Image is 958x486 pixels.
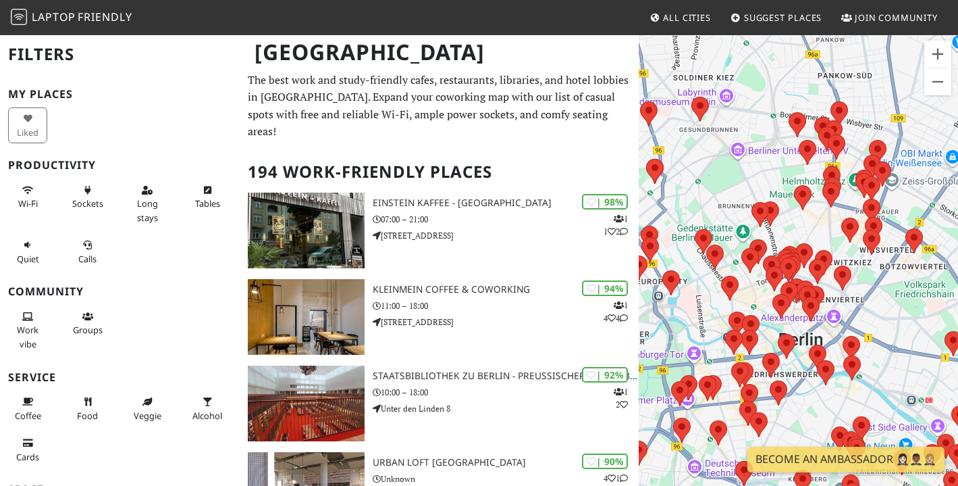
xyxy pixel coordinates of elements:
img: Einstein Kaffee - Charlottenburg [248,193,365,268]
span: Suggest Places [744,11,822,24]
p: 07:00 – 21:00 [373,213,639,226]
p: [STREET_ADDRESS] [373,229,639,242]
span: Stable Wi-Fi [18,197,38,210]
p: Unknown [373,472,639,485]
button: Calls [68,234,107,270]
button: Groups [68,306,107,341]
button: Work vibe [8,306,47,355]
p: 10:00 – 18:00 [373,386,639,399]
button: Zoom in [924,41,951,68]
p: 4 1 [604,472,628,485]
h3: Staatsbibliothek zu Berlin - Preußischer Kulturbesitz [373,370,639,382]
p: Unter den Linden 8 [373,402,639,415]
h3: Service [8,371,232,384]
span: Video/audio calls [78,253,97,265]
span: Veggie [134,410,161,422]
h2: 194 Work-Friendly Places [248,151,631,193]
h3: Productivity [8,159,232,172]
span: Coffee [15,410,41,422]
a: Become an Ambassador 🤵🏻‍♀️🤵🏾‍♂️🤵🏼‍♀️ [747,447,944,472]
span: All Cities [663,11,711,24]
p: 1 4 4 [604,299,628,324]
div: | 98% [582,194,628,210]
button: Tables [188,179,227,215]
div: | 90% [582,454,628,469]
a: Suggest Places [725,5,828,30]
p: 11:00 – 18:00 [373,299,639,312]
h3: KleinMein Coffee & Coworking [373,284,639,295]
h3: Einstein Kaffee - [GEOGRAPHIC_DATA] [373,197,639,209]
h3: URBAN LOFT [GEOGRAPHIC_DATA] [373,457,639,468]
img: KleinMein Coffee & Coworking [248,279,365,355]
span: Group tables [73,324,103,336]
button: Long stays [128,179,167,228]
h1: [GEOGRAPHIC_DATA] [244,34,636,71]
span: Work-friendly tables [195,197,220,210]
button: Food [68,391,107,427]
h3: Community [8,285,232,298]
button: Sockets [68,179,107,215]
button: Zoom out [924,68,951,95]
div: | 92% [582,367,628,383]
span: Quiet [17,253,39,265]
button: Quiet [8,234,47,270]
button: Coffee [8,391,47,427]
a: LaptopFriendly LaptopFriendly [11,6,132,30]
span: Laptop [32,9,76,24]
button: Cards [8,432,47,468]
span: Alcohol [192,410,222,422]
span: Join Community [855,11,938,24]
img: LaptopFriendly [11,9,27,25]
h3: My Places [8,88,232,101]
a: KleinMein Coffee & Coworking | 94% 144 KleinMein Coffee & Coworking 11:00 – 18:00 [STREET_ADDRESS] [240,279,639,355]
span: Credit cards [16,451,39,463]
a: Join Community [836,5,943,30]
p: 1 1 2 [604,212,628,238]
span: Friendly [78,9,132,24]
span: Power sockets [72,197,103,210]
p: 1 2 [614,385,628,411]
h2: Filters [8,34,232,75]
span: Food [77,410,98,422]
p: [STREET_ADDRESS] [373,316,639,329]
a: All Cities [644,5,716,30]
button: Alcohol [188,391,227,427]
p: The best work and study-friendly cafes, restaurants, libraries, and hotel lobbies in [GEOGRAPHIC_... [248,72,631,141]
a: Staatsbibliothek zu Berlin - Preußischer Kulturbesitz | 92% 12 Staatsbibliothek zu Berlin - Preuß... [240,366,639,441]
button: Veggie [128,391,167,427]
span: Long stays [137,197,158,223]
a: Einstein Kaffee - Charlottenburg | 98% 112 Einstein Kaffee - [GEOGRAPHIC_DATA] 07:00 – 21:00 [STR... [240,193,639,268]
div: | 94% [582,281,628,296]
img: Staatsbibliothek zu Berlin - Preußischer Kulturbesitz [248,366,365,441]
button: Wi-Fi [8,179,47,215]
span: People working [17,324,38,349]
